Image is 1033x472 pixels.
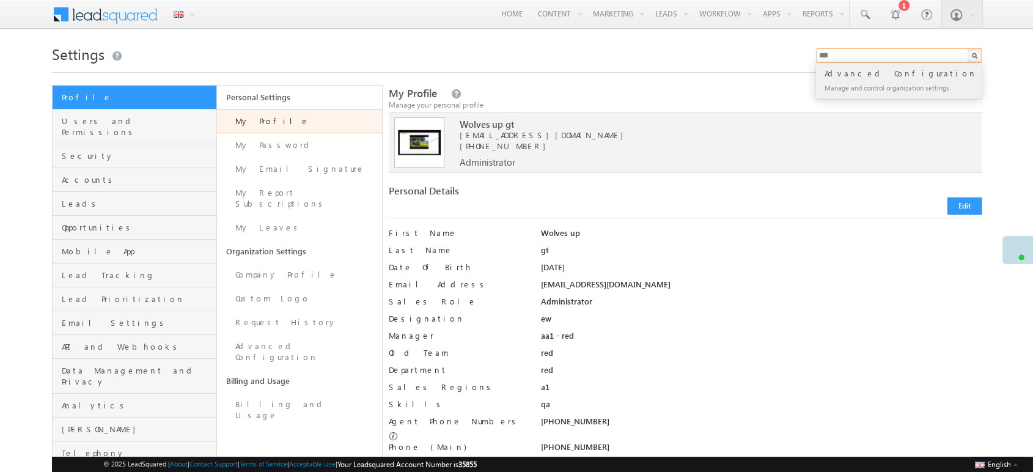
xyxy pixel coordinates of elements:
span: Accounts [62,174,214,185]
label: First Name [389,227,526,238]
div: [DATE] [540,262,981,279]
span: Your Leadsquared Account Number is [337,460,477,469]
a: Data Management and Privacy [53,359,217,394]
span: Wolves up gt [460,119,934,130]
div: [PHONE_NUMBER] [540,416,981,433]
label: Email Address [389,279,526,290]
a: About [170,460,188,468]
label: Sales Role [389,296,526,307]
a: Terms of Service [240,460,287,468]
a: Billing and Usage [217,369,382,393]
a: Mobile App [53,240,217,264]
span: Mobile App [62,246,214,257]
a: My Profile [217,109,382,133]
span: Administrator [460,157,515,168]
label: Old Team [389,347,526,358]
label: Designation [389,313,526,324]
span: Data Management and Privacy [62,365,214,387]
span: Users and Permissions [62,116,214,138]
span: English [988,460,1011,469]
span: [PERSON_NAME] [62,424,214,435]
a: My Leaves [217,216,382,240]
a: Email Settings [53,311,217,335]
a: Acceptable Use [289,460,336,468]
a: Telephony [53,441,217,465]
a: My Password [217,133,382,157]
span: Opportunities [62,222,214,233]
span: Telephony [62,448,214,459]
div: red [540,364,981,382]
a: Analytics [53,394,217,418]
div: Personal Details [389,185,677,202]
label: Skills [389,399,526,410]
a: Request History [217,311,382,334]
a: Security [53,144,217,168]
a: My Email Signature [217,157,382,181]
a: My Report Subscriptions [217,181,382,216]
span: API and Webhooks [62,341,214,352]
label: Department [389,364,526,375]
a: [PERSON_NAME] [53,418,217,441]
div: Manage and control organization settings [822,80,986,95]
a: Lead Tracking [53,264,217,287]
div: [EMAIL_ADDRESS][DOMAIN_NAME] [540,279,981,296]
label: Manager [389,330,526,341]
a: Company Profile [217,263,382,287]
div: aa1 - red [540,330,981,347]
label: Last Name [389,245,526,256]
button: English [972,457,1021,471]
a: Opportunities [53,216,217,240]
div: Advanced Configuration [822,67,986,80]
a: API and Webhooks [53,335,217,359]
a: Personal Settings [217,86,382,109]
label: Sales Regions [389,382,526,393]
a: Leads [53,192,217,216]
span: My Profile [389,86,437,100]
div: ew [540,313,981,330]
span: © 2025 LeadSquared | | | | | [103,459,477,470]
div: Administrator [540,296,981,313]
span: Analytics [62,400,214,411]
span: Lead Prioritization [62,293,214,304]
div: gt [540,245,981,262]
span: 35855 [458,460,477,469]
span: [PHONE_NUMBER] [460,141,552,151]
span: Settings [52,44,105,64]
a: Advanced Configuration [217,334,382,369]
span: Leads [62,198,214,209]
button: Edit [947,197,982,215]
div: qa [540,399,981,416]
span: Security [62,150,214,161]
div: Manage your personal profile [389,100,982,111]
label: Phone (Main) [389,441,526,452]
span: Profile [62,92,214,103]
a: Profile [53,86,217,109]
a: Custom Logo [217,287,382,311]
a: Users and Permissions [53,109,217,144]
a: Accounts [53,168,217,192]
div: red [540,347,981,364]
span: Email Settings [62,317,214,328]
span: [EMAIL_ADDRESS][DOMAIN_NAME] [460,130,934,141]
label: Agent Phone Numbers [389,416,520,427]
div: Wolves up [540,227,981,245]
div: [PHONE_NUMBER] [540,441,981,459]
div: a1 [540,382,981,399]
a: Organization Settings [217,240,382,263]
label: Date Of Birth [389,262,526,273]
span: Lead Tracking [62,270,214,281]
a: Lead Prioritization [53,287,217,311]
a: Billing and Usage [217,393,382,427]
a: Contact Support [189,460,238,468]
